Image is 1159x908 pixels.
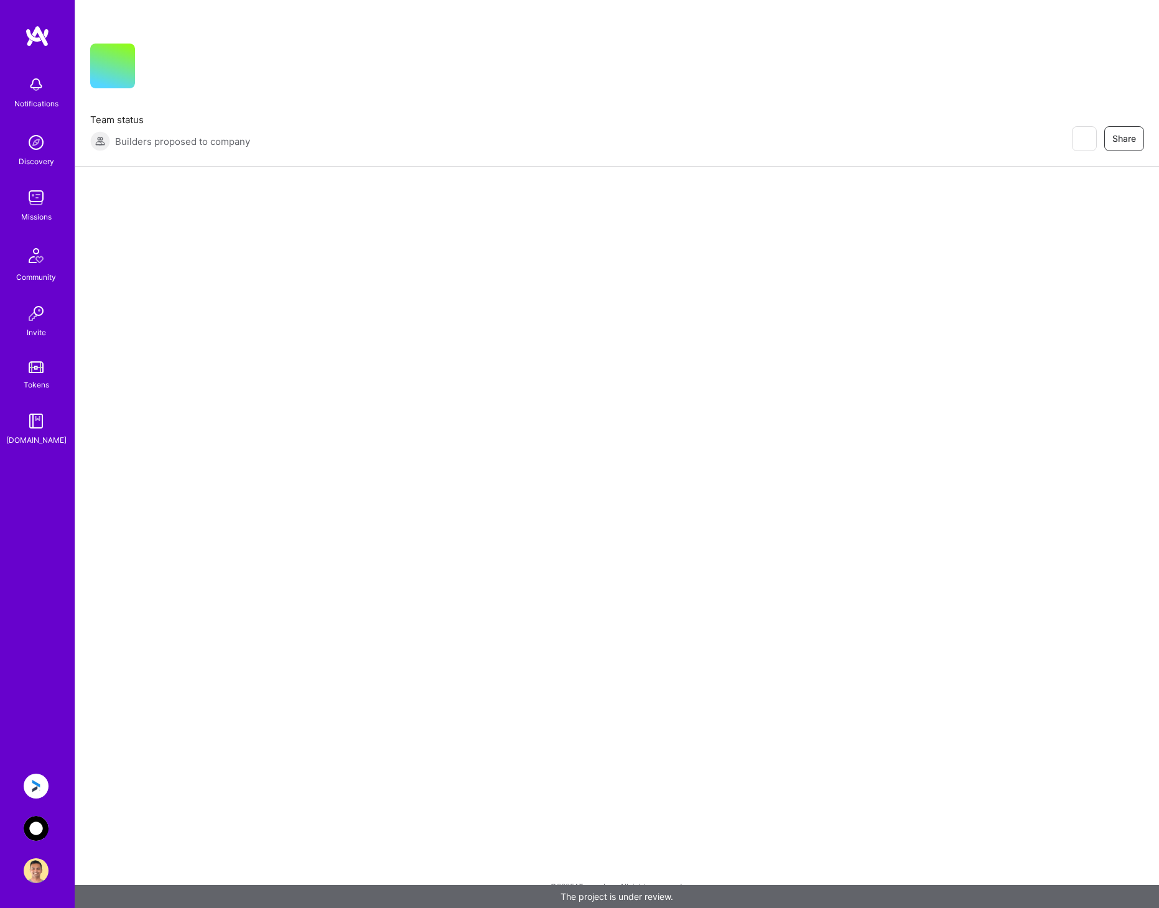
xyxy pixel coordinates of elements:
div: The project is under review. [75,885,1159,908]
img: Invite [24,301,49,326]
img: tokens [29,361,44,373]
div: Notifications [14,97,58,110]
i: icon CompanyGray [150,63,160,73]
img: bell [24,72,49,97]
span: Team status [90,113,250,126]
img: discovery [24,130,49,155]
div: Invite [27,326,46,339]
span: Share [1112,132,1136,145]
div: Discovery [19,155,54,168]
img: guide book [24,409,49,433]
span: Builders proposed to company [115,135,250,148]
img: AnyTeam: Team for AI-Powered Sales Platform [24,816,49,841]
i: icon EyeClosed [1079,134,1089,144]
img: Community [21,241,51,271]
img: Anguleris: BIMsmart AI MVP [24,774,49,799]
a: User Avatar [21,858,52,883]
div: Missions [21,210,52,223]
img: Builders proposed to company [90,131,110,151]
button: Share [1104,126,1144,151]
div: Tokens [24,378,49,391]
img: User Avatar [24,858,49,883]
a: AnyTeam: Team for AI-Powered Sales Platform [21,816,52,841]
img: teamwork [24,185,49,210]
div: [DOMAIN_NAME] [6,433,67,447]
img: logo [25,25,50,47]
div: Community [16,271,56,284]
a: Anguleris: BIMsmart AI MVP [21,774,52,799]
